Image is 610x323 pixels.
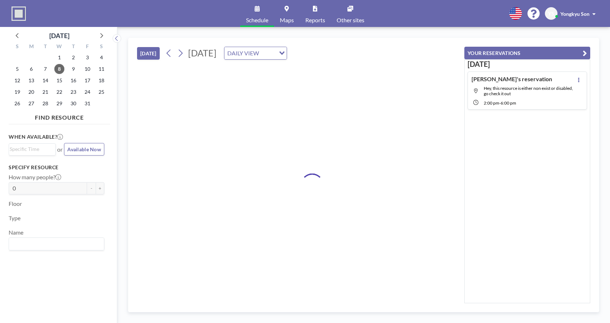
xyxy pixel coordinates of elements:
input: Search for option [10,239,100,249]
span: Tuesday, October 14, 2025 [40,75,50,86]
span: Tuesday, October 7, 2025 [40,64,50,74]
div: Search for option [224,47,287,59]
div: M [24,42,38,52]
span: Thursday, October 30, 2025 [68,98,78,109]
span: YS [548,10,554,17]
span: Tuesday, October 21, 2025 [40,87,50,97]
button: [DATE] [137,47,160,60]
span: Friday, October 3, 2025 [82,52,92,63]
span: Schedule [246,17,268,23]
span: Saturday, October 25, 2025 [96,87,106,97]
div: T [38,42,53,52]
h3: Specify resource [9,164,104,171]
span: Tuesday, October 28, 2025 [40,98,50,109]
span: Sunday, October 5, 2025 [12,64,22,74]
div: S [94,42,108,52]
input: Search for option [10,145,51,153]
div: [DATE] [49,31,69,41]
input: Search for option [261,49,275,58]
span: DAILY VIEW [226,49,260,58]
span: Other sites [337,17,364,23]
div: W [53,42,67,52]
span: Wednesday, October 22, 2025 [54,87,64,97]
span: Friday, October 17, 2025 [82,75,92,86]
span: Thursday, October 23, 2025 [68,87,78,97]
label: How many people? [9,174,61,181]
span: Wednesday, October 29, 2025 [54,98,64,109]
span: Friday, October 31, 2025 [82,98,92,109]
label: Name [9,229,23,236]
span: Saturday, October 4, 2025 [96,52,106,63]
span: Thursday, October 16, 2025 [68,75,78,86]
span: Sunday, October 19, 2025 [12,87,22,97]
span: Monday, October 27, 2025 [26,98,36,109]
span: or [57,146,63,153]
span: Friday, October 10, 2025 [82,64,92,74]
label: Type [9,214,21,222]
span: Reports [305,17,325,23]
span: Yongkyu Son [560,11,589,17]
div: S [10,42,24,52]
div: Search for option [9,238,104,250]
span: Friday, October 24, 2025 [82,87,92,97]
span: - [499,100,501,106]
button: + [96,182,104,194]
span: Sunday, October 26, 2025 [12,98,22,109]
span: Saturday, October 18, 2025 [96,75,106,86]
label: Floor [9,200,22,207]
div: T [66,42,80,52]
span: Wednesday, October 1, 2025 [54,52,64,63]
span: Maps [280,17,294,23]
span: Wednesday, October 8, 2025 [54,64,64,74]
h4: [PERSON_NAME]'s reservation [472,75,552,83]
span: Available Now [67,146,101,152]
h3: [DATE] [468,60,587,69]
h4: FIND RESOURCE [9,111,110,121]
span: Monday, October 13, 2025 [26,75,36,86]
span: 6:00 PM [501,100,516,106]
button: Available Now [64,143,104,156]
button: YOUR RESERVATIONS [464,47,590,59]
img: organization-logo [12,6,26,21]
span: Wednesday, October 15, 2025 [54,75,64,86]
span: Monday, October 6, 2025 [26,64,36,74]
span: Monday, October 20, 2025 [26,87,36,97]
span: Saturday, October 11, 2025 [96,64,106,74]
span: Sunday, October 12, 2025 [12,75,22,86]
span: Thursday, October 2, 2025 [68,52,78,63]
span: Hey, this resource is either non exist or disabled, go check it out [484,86,573,96]
div: F [80,42,94,52]
div: Search for option [9,144,55,154]
span: 2:00 PM [484,100,499,106]
span: Thursday, October 9, 2025 [68,64,78,74]
button: - [87,182,96,194]
span: [DATE] [188,47,217,58]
